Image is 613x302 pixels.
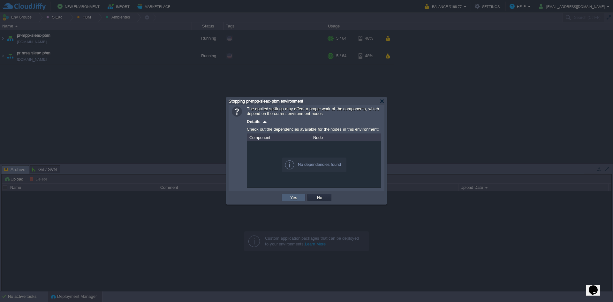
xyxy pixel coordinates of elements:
div: Node [312,134,378,141]
div: No dependencies found [282,158,346,172]
span: Details [247,119,261,124]
button: Yes [288,195,299,200]
button: No [315,195,324,200]
iframe: chat widget [586,276,607,296]
span: The applied settings may affect a proper work of the components, which depend on the current envi... [247,106,379,116]
div: Component [248,134,311,141]
span: Stopping pr-mpp-sieac-pbm environment [229,99,303,104]
div: Check out the dependencies available for the nodes in this environment: [247,125,381,134]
